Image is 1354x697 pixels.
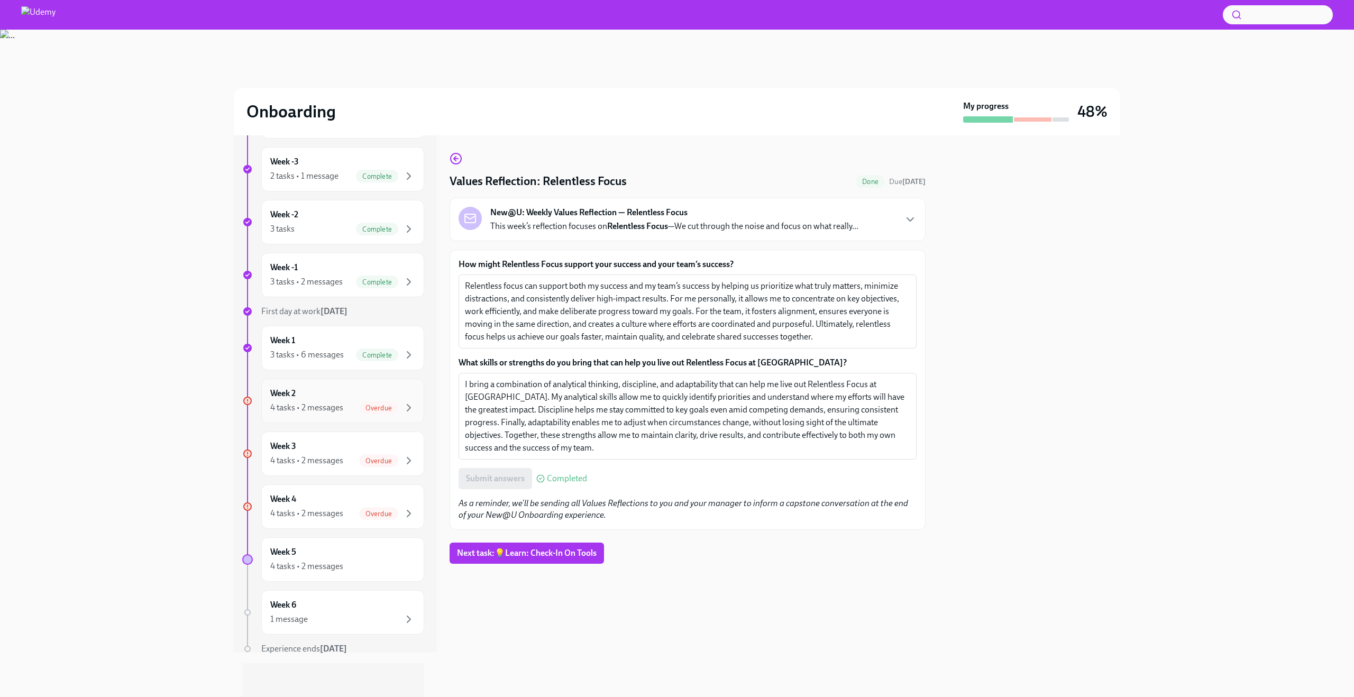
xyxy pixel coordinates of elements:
[356,278,398,286] span: Complete
[1077,102,1108,121] h3: 48%
[490,221,858,232] p: This week’s reflection focuses on —We cut through the noise and focus on what really...
[270,262,298,273] h6: Week -1
[547,474,587,483] span: Completed
[465,378,910,454] textarea: I bring a combination of analytical thinking, discipline, and adaptability that can help me live ...
[270,156,299,168] h6: Week -3
[320,644,347,654] strong: [DATE]
[270,349,344,361] div: 3 tasks • 6 messages
[889,177,926,187] span: September 22nd, 2025 17:00
[270,493,296,505] h6: Week 4
[856,178,885,186] span: Done
[242,432,424,476] a: Week 34 tasks • 2 messagesOverdue
[242,379,424,423] a: Week 24 tasks • 2 messagesOverdue
[359,404,398,412] span: Overdue
[356,351,398,359] span: Complete
[359,457,398,465] span: Overdue
[490,207,688,218] strong: New@U: Weekly Values Reflection — Relentless Focus
[459,259,917,270] label: How might Relentless Focus support your success and your team’s success?
[321,306,347,316] strong: [DATE]
[270,599,296,611] h6: Week 6
[242,200,424,244] a: Week -23 tasksComplete
[261,306,347,316] span: First day at work
[459,357,917,369] label: What skills or strengths do you bring that can help you live out Relentless Focus at [GEOGRAPHIC_...
[246,101,336,122] h2: Onboarding
[270,170,338,182] div: 2 tasks • 1 message
[902,177,926,186] strong: [DATE]
[242,326,424,370] a: Week 13 tasks • 6 messagesComplete
[450,173,627,189] h4: Values Reflection: Relentless Focus
[270,402,343,414] div: 4 tasks • 2 messages
[270,546,296,558] h6: Week 5
[459,498,908,520] em: As a reminder, we'll be sending all Values Reflections to you and your manager to inform a capsto...
[356,225,398,233] span: Complete
[270,613,308,625] div: 1 message
[242,537,424,582] a: Week 54 tasks • 2 messages
[889,177,926,186] span: Due
[457,548,597,558] span: Next task : 💡Learn: Check-In On Tools
[270,209,298,221] h6: Week -2
[242,306,424,317] a: First day at work[DATE]
[450,543,604,564] button: Next task:💡Learn: Check-In On Tools
[21,6,56,23] img: Udemy
[270,335,295,346] h6: Week 1
[465,280,910,343] textarea: Relentless focus can support both my success and my team’s success by helping us prioritize what ...
[356,172,398,180] span: Complete
[270,441,296,452] h6: Week 3
[963,100,1009,112] strong: My progress
[270,276,343,288] div: 3 tasks • 2 messages
[242,590,424,635] a: Week 61 message
[270,223,295,235] div: 3 tasks
[607,221,668,231] strong: Relentless Focus
[270,455,343,466] div: 4 tasks • 2 messages
[242,484,424,529] a: Week 44 tasks • 2 messagesOverdue
[270,561,343,572] div: 4 tasks • 2 messages
[261,644,347,654] span: Experience ends
[359,510,398,518] span: Overdue
[270,508,343,519] div: 4 tasks • 2 messages
[270,388,296,399] h6: Week 2
[242,147,424,191] a: Week -32 tasks • 1 messageComplete
[242,253,424,297] a: Week -13 tasks • 2 messagesComplete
